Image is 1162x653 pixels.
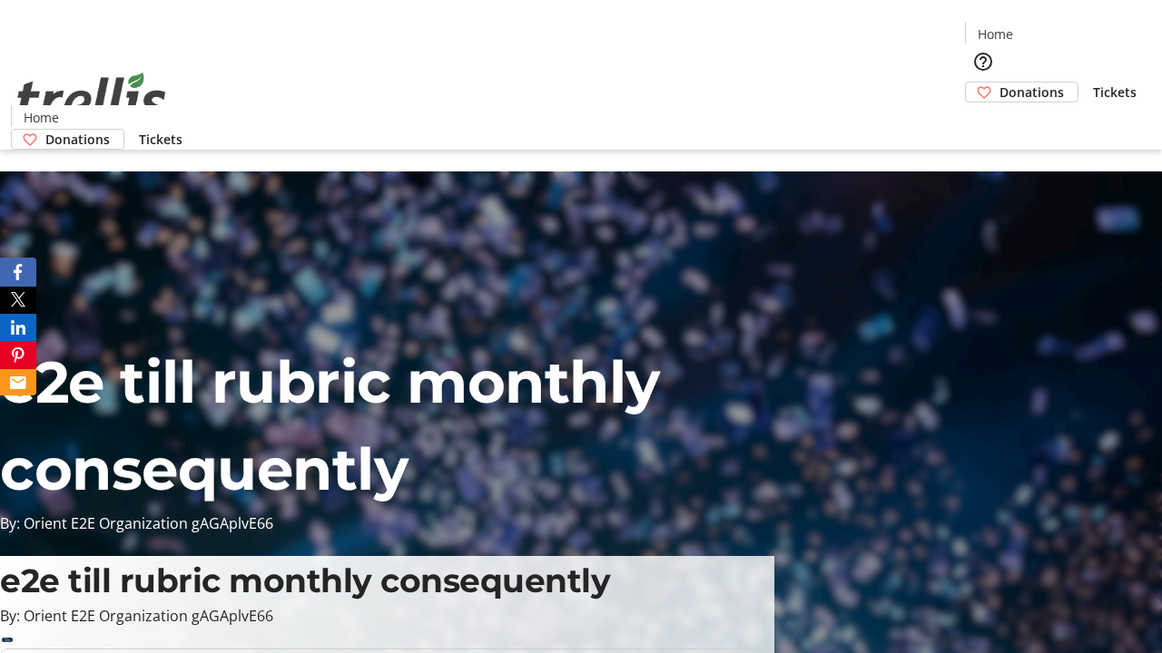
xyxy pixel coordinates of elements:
[965,102,1001,139] button: Cart
[139,130,182,149] span: Tickets
[11,129,124,150] a: Donations
[966,24,1024,44] a: Home
[24,108,59,127] span: Home
[12,108,70,127] a: Home
[965,82,1078,102] a: Donations
[1078,83,1151,102] a: Tickets
[1000,83,1064,102] span: Donations
[978,24,1013,44] span: Home
[1093,83,1137,102] span: Tickets
[45,130,110,149] span: Donations
[11,53,172,143] img: Orient E2E Organization gAGAplvE66's Logo
[965,44,1001,80] button: Help
[124,130,197,149] a: Tickets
